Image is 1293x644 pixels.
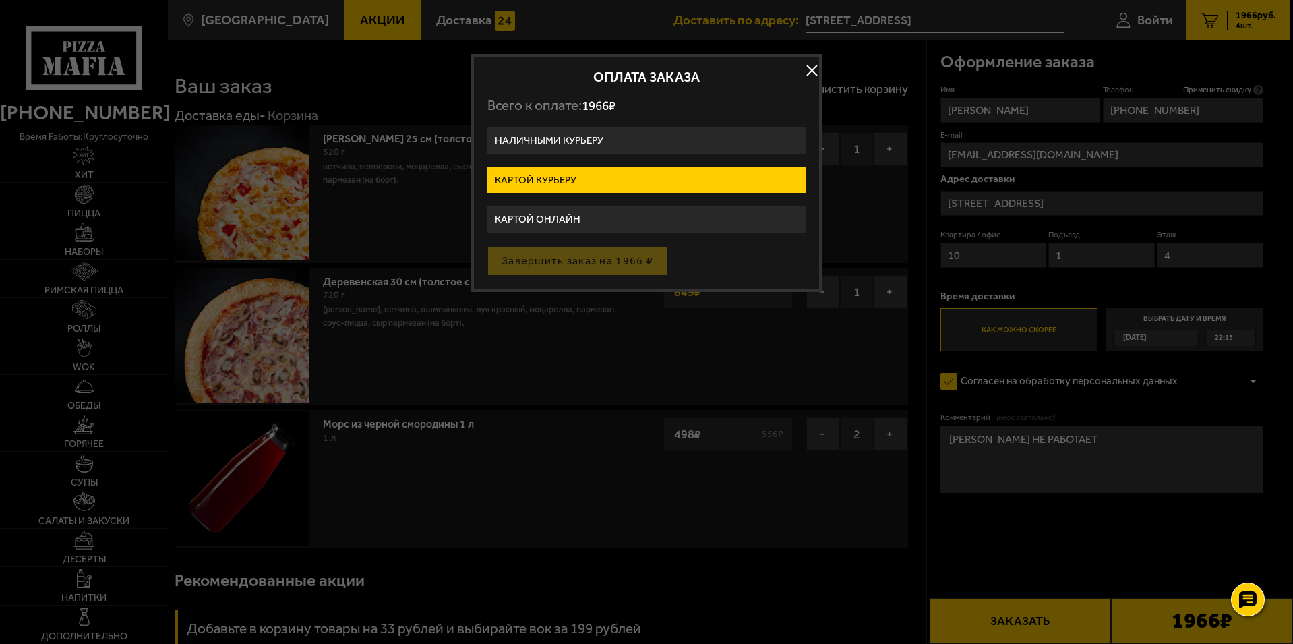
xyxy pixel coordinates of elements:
[487,167,806,194] label: Картой курьеру
[487,70,806,84] h2: Оплата заказа
[582,98,615,113] span: 1966 ₽
[487,97,806,114] p: Всего к оплате:
[487,206,806,233] label: Картой онлайн
[487,127,806,154] label: Наличными курьеру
